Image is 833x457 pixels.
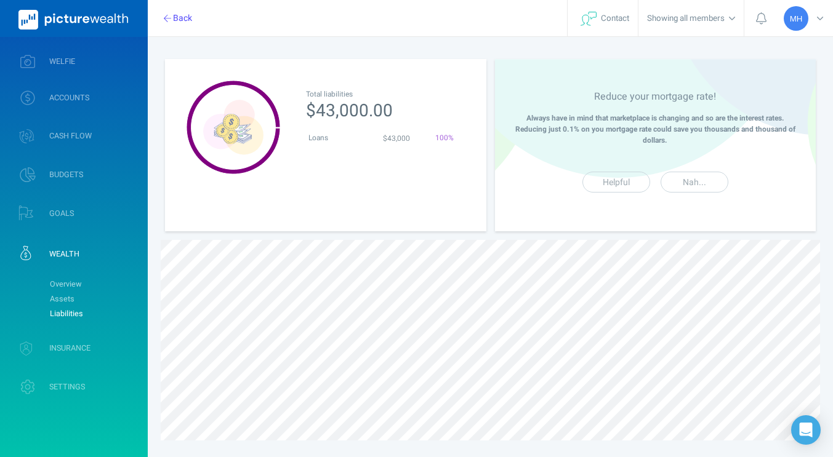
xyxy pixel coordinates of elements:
[49,57,75,66] span: WELFIE
[49,93,89,103] span: ACCOUNTS
[49,170,83,180] span: BUDGETS
[49,343,91,353] span: INSURANCE
[306,89,456,100] div: Total liabilities
[49,249,79,259] span: WEALTH
[582,172,650,193] button: Helpful
[790,14,803,23] span: MH
[44,306,143,321] a: Liabilities
[581,12,597,26] img: svg+xml;base64,PHN2ZyB4bWxucz0iaHR0cDovL3d3dy53My5vcmcvMjAwMC9zdmciIHdpZHRoPSIyNyIgaGVpZ2h0PSIyNC...
[18,10,128,30] img: PictureWealth
[784,6,808,31] div: Mitchell Herbert
[49,209,74,218] span: GOALS
[791,415,821,445] div: Open Intercom Messenger
[412,132,456,145] td: 100 %
[661,172,728,193] button: Nah...
[306,132,352,145] td: Loans
[306,98,456,124] div: $43,000.00
[383,133,410,144] span: $43,000
[594,89,716,104] span: Reduce your mortgage rate!
[156,7,200,28] button: Back
[515,113,795,146] strong: Always have in mind that marketplace is changing and so are the interest rates. Reducing just 0.1...
[44,277,143,292] a: Overview
[49,131,92,141] span: CASH FLOW
[49,382,85,392] span: SETTINGS
[44,292,143,306] a: Assets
